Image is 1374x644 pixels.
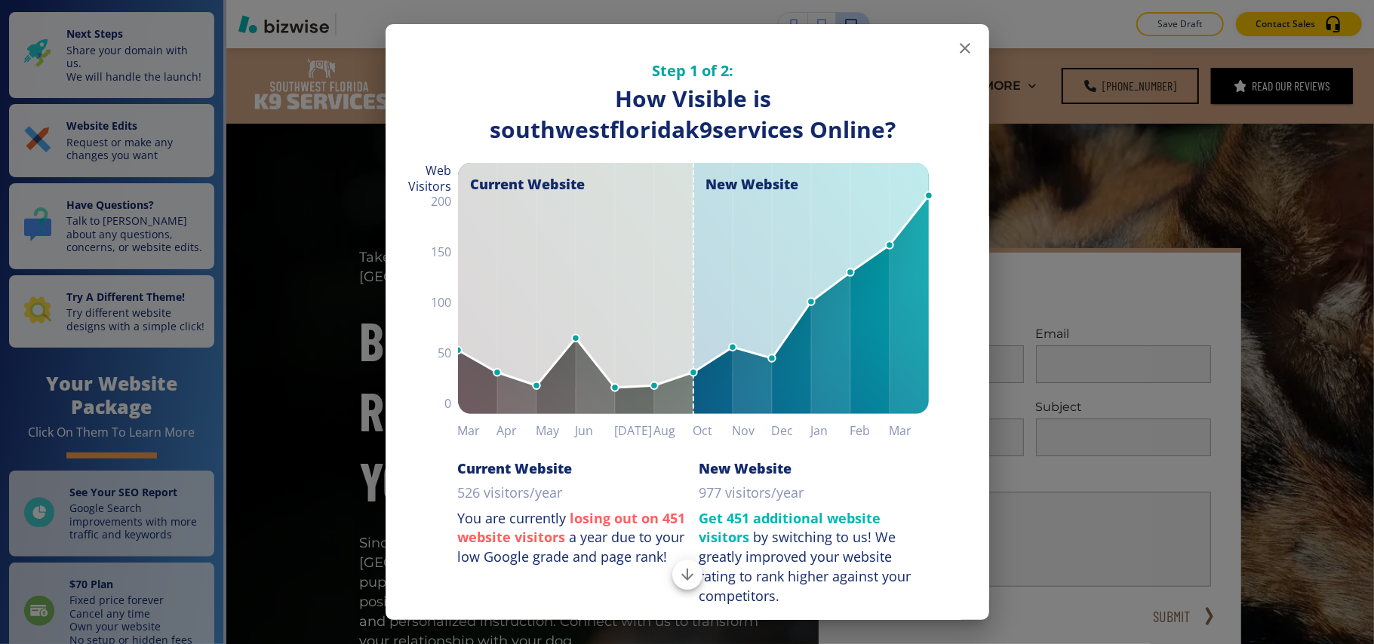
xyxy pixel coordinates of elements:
[699,509,881,547] strong: Get 451 additional website visitors
[458,459,573,477] h6: Current Website
[672,560,702,590] button: Scroll to bottom
[654,420,693,441] h6: Aug
[890,420,929,441] h6: Mar
[699,483,804,503] p: 977 visitors/year
[458,420,497,441] h6: Mar
[850,420,890,441] h6: Feb
[615,420,654,441] h6: [DATE]
[772,420,811,441] h6: Dec
[693,420,733,441] h6: Oct
[811,420,850,441] h6: Jan
[576,420,615,441] h6: Jun
[699,459,792,477] h6: New Website
[733,420,772,441] h6: Nov
[458,509,687,567] p: You are currently a year due to your low Google grade and page rank!
[536,420,576,441] h6: May
[699,528,911,604] div: We greatly improved your website rating to rank higher against your competitors.
[497,420,536,441] h6: Apr
[458,509,686,547] strong: losing out on 451 website visitors
[699,509,929,606] p: by switching to us!
[458,483,563,503] p: 526 visitors/year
